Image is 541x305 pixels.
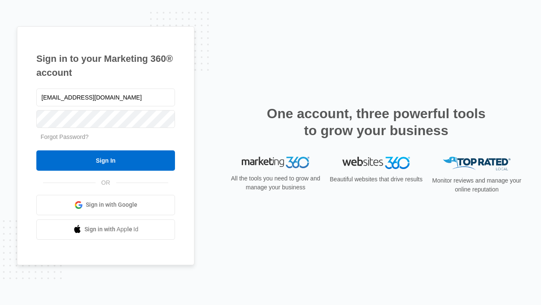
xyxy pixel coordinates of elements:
[36,150,175,171] input: Sign In
[36,219,175,240] a: Sign in with Apple Id
[36,89,175,106] input: Email
[264,105,488,139] h2: One account, three powerful tools to grow your business
[86,200,137,209] span: Sign in with Google
[329,175,424,184] p: Beautiful websites that drive results
[36,52,175,80] h1: Sign in to your Marketing 360® account
[96,178,116,187] span: OR
[36,195,175,215] a: Sign in with Google
[443,157,511,171] img: Top Rated Local
[342,157,410,169] img: Websites 360
[228,174,323,192] p: All the tools you need to grow and manage your business
[242,157,309,169] img: Marketing 360
[85,225,139,234] span: Sign in with Apple Id
[41,133,89,140] a: Forgot Password?
[429,176,524,194] p: Monitor reviews and manage your online reputation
